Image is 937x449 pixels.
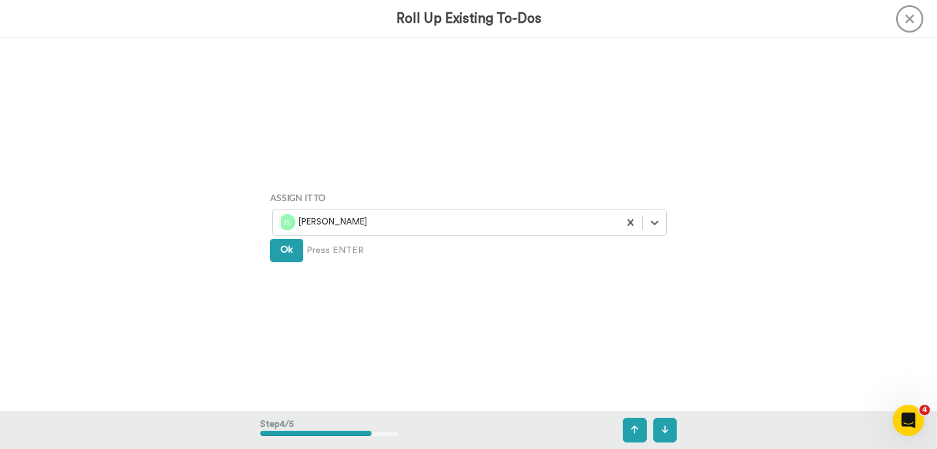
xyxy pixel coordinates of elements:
h3: Roll Up Existing To-Dos [396,11,541,26]
span: Ok [280,245,293,254]
div: [PERSON_NAME] [279,214,612,230]
span: 4 [919,405,930,415]
iframe: Intercom live chat [893,405,924,436]
div: Step 4 / 5 [260,411,399,449]
img: is.png [279,214,295,230]
button: Ok [270,239,303,262]
span: Press ENTER [306,244,364,257]
h4: Assign It To [270,193,667,202]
